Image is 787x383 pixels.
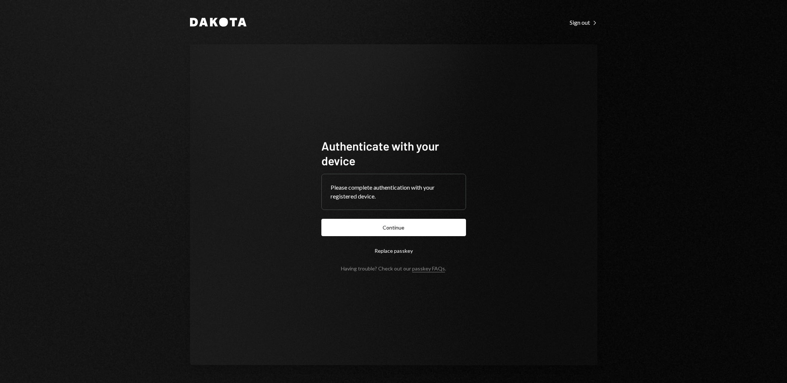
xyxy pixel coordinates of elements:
[570,19,597,26] div: Sign out
[321,219,466,236] button: Continue
[412,265,445,272] a: passkey FAQs
[321,138,466,168] h1: Authenticate with your device
[331,183,457,201] div: Please complete authentication with your registered device.
[321,242,466,259] button: Replace passkey
[341,265,446,272] div: Having trouble? Check out our .
[570,18,597,26] a: Sign out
